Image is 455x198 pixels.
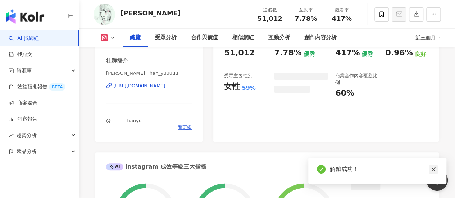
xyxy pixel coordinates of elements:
span: 資源庫 [17,63,32,79]
div: 女性 [224,81,240,92]
a: 效益預測報告BETA [9,83,65,91]
span: close [431,167,436,172]
a: searchAI 找網紅 [9,35,39,42]
img: KOL Avatar [94,4,115,25]
div: 觀看率 [328,6,355,14]
span: 417% [332,15,352,22]
span: @_______hanyu [106,118,142,123]
div: 60% [335,88,354,99]
div: 優秀 [361,50,373,58]
div: 解鎖成功！ [330,165,438,174]
div: 追蹤數 [256,6,283,14]
span: 趨勢分析 [17,127,37,143]
div: 受眾分析 [155,33,177,42]
span: [PERSON_NAME] | han_yuuuuu [106,70,192,77]
a: 商案媒合 [9,100,37,107]
div: 0.96% [385,47,413,59]
span: 競品分析 [17,143,37,160]
span: 7.78% [295,15,317,22]
div: 相似網紅 [232,33,254,42]
div: 社群簡介 [106,57,128,65]
div: 優秀 [304,50,315,58]
div: 417% [335,47,360,59]
span: 看更多 [178,124,192,131]
span: check-circle [317,165,326,174]
img: logo [6,9,44,24]
div: 良好 [414,50,426,58]
div: [URL][DOMAIN_NAME] [113,83,165,89]
div: 受眾主要性別 [224,73,252,79]
div: Instagram 成效等級三大指標 [106,163,206,171]
a: 找貼文 [9,51,32,58]
div: 互動分析 [268,33,290,42]
div: 7.78% [274,47,301,59]
div: [PERSON_NAME] [120,9,181,18]
span: 51,012 [257,15,282,22]
a: 洞察報告 [9,116,37,123]
div: 創作內容分析 [304,33,337,42]
a: [URL][DOMAIN_NAME] [106,83,192,89]
div: 51,012 [224,47,255,59]
div: 總覽 [130,33,141,42]
div: AI [106,163,123,170]
div: 互動率 [292,6,319,14]
div: 合作與價值 [191,33,218,42]
span: rise [9,133,14,138]
div: 商業合作內容覆蓋比例 [335,73,378,86]
div: 近三個月 [415,32,441,43]
div: 59% [242,84,255,92]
